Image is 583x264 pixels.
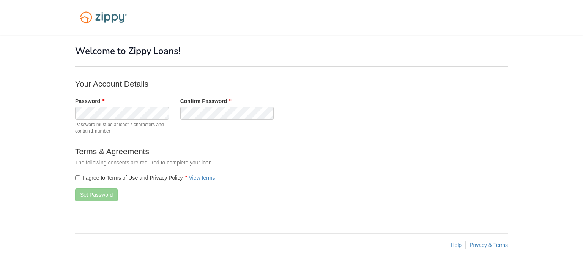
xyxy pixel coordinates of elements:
[470,242,508,248] a: Privacy & Terms
[75,97,104,105] label: Password
[75,159,379,166] p: The following consents are required to complete your loan.
[180,107,274,120] input: Verify Password
[75,188,118,201] button: Set Password
[180,97,232,105] label: Confirm Password
[75,78,379,89] p: Your Account Details
[75,122,169,134] span: Password must be at least 7 characters and contain 1 number
[75,46,508,56] h1: Welcome to Zippy Loans!
[451,242,462,248] a: Help
[75,8,132,27] img: Logo
[75,175,80,180] input: I agree to Terms of Use and Privacy PolicyView terms
[189,175,215,181] a: View terms
[75,174,215,182] label: I agree to Terms of Use and Privacy Policy
[75,146,379,157] p: Terms & Agreements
